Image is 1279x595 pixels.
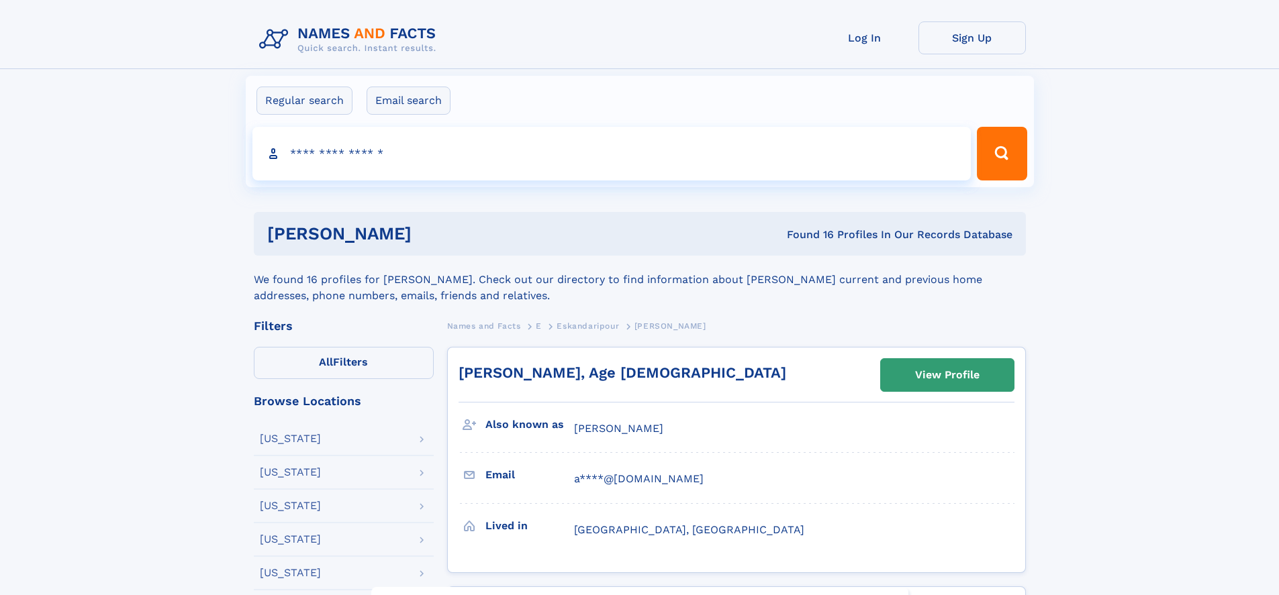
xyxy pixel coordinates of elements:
[254,395,434,407] div: Browse Locations
[915,360,980,390] div: View Profile
[485,464,574,486] h3: Email
[260,567,321,578] div: [US_STATE]
[634,321,706,331] span: [PERSON_NAME]
[536,317,542,334] a: E
[260,433,321,444] div: [US_STATE]
[260,467,321,478] div: [US_STATE]
[536,321,542,331] span: E
[459,364,786,381] a: [PERSON_NAME], Age [DEMOGRAPHIC_DATA]
[254,256,1026,304] div: We found 16 profiles for [PERSON_NAME]. Check out our directory to find information about [PERSON...
[918,21,1026,54] a: Sign Up
[557,321,619,331] span: Eskandaripour
[367,87,451,115] label: Email search
[254,347,434,379] label: Filters
[447,317,521,334] a: Names and Facts
[254,21,447,58] img: Logo Names and Facts
[485,515,574,537] h3: Lived in
[977,127,1027,180] button: Search Button
[260,534,321,545] div: [US_STATE]
[252,127,972,180] input: search input
[881,359,1014,391] a: View Profile
[260,500,321,511] div: [US_STATE]
[574,422,663,435] span: [PERSON_NAME]
[254,320,434,332] div: Filters
[557,317,619,334] a: Eskandaripour
[256,87,352,115] label: Regular search
[574,523,804,536] span: [GEOGRAPHIC_DATA], [GEOGRAPHIC_DATA]
[599,227,1012,242] div: Found 16 Profiles In Our Records Database
[267,225,600,242] h1: [PERSON_NAME]
[811,21,918,54] a: Log In
[485,413,574,436] h3: Also known as
[319,356,333,368] span: All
